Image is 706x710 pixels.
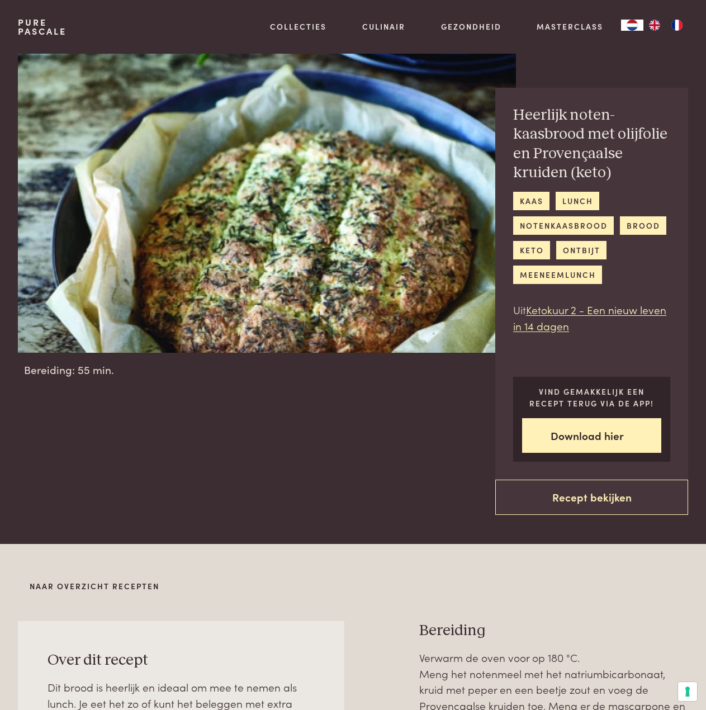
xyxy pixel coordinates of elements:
span: Bereiding: 55 min. [24,362,114,378]
a: Recept bekijken [495,480,688,515]
a: EN [643,20,666,31]
a: Gezondheid [441,21,501,32]
h3: Bereiding [419,621,688,641]
a: lunch [556,192,599,210]
h3: Over dit recept [48,651,314,670]
a: Culinair [362,21,405,32]
a: ontbijt [556,241,607,259]
p: Uit [513,302,670,334]
button: Uw voorkeuren voor toestemming voor trackingtechnologieën [678,682,697,701]
a: kaas [513,192,549,210]
a: Ketokuur 2 - Een nieuw leven in 14 dagen [513,302,666,333]
h2: Heerlijk noten-kaasbrood met olijfolie en Provençaalse kruiden (keto) [513,106,670,183]
p: Vind gemakkelijk een recept terug via de app! [522,386,661,409]
a: notenkaasbrood [513,216,614,235]
a: PurePascale [18,18,67,36]
a: Download hier [522,418,661,453]
a: Naar overzicht recepten [24,580,160,592]
ul: Language list [643,20,688,31]
a: brood [620,216,666,235]
a: Collecties [270,21,326,32]
a: FR [666,20,688,31]
a: NL [621,20,643,31]
img: Heerlijk noten-kaasbrood met olijfolie en Provençaalse kruiden (keto) [18,54,516,353]
a: meeneemlunch [513,266,602,284]
div: Language [621,20,643,31]
aside: Language selected: Nederlands [621,20,688,31]
a: keto [513,241,550,259]
a: Masterclass [537,21,603,32]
